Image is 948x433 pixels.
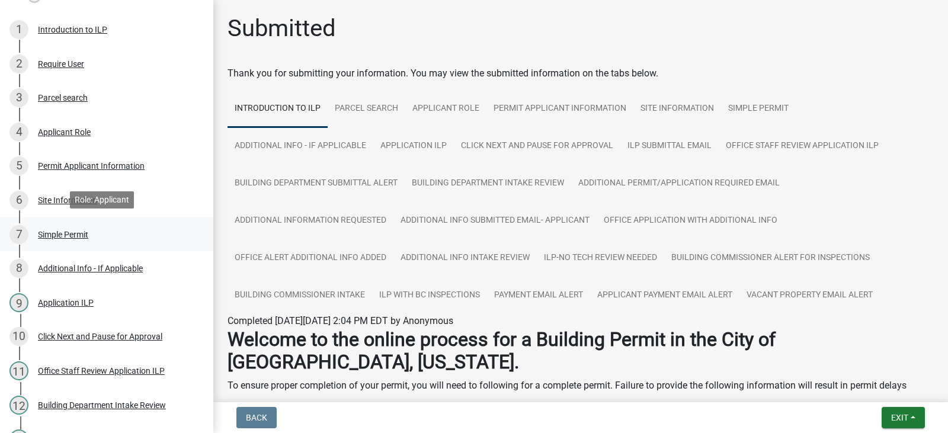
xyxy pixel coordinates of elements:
div: Introduction to ILP [38,25,107,34]
a: Additional Permit/Application Required Email [571,165,787,203]
div: 5 [9,156,28,175]
div: 4 [9,123,28,142]
a: Vacant Property Email Alert [739,277,880,315]
div: Site Information [38,196,97,204]
span: Back [246,413,267,422]
a: Applicant Role [405,90,486,128]
div: Applicant Role [38,128,91,136]
a: ILP Submittal Email [620,127,719,165]
a: Additional info Intake Review [393,239,537,277]
div: Office Staff Review Application ILP [38,367,165,375]
a: Additional Info Submitted Email- Applicant [393,202,597,240]
h1: Submitted [228,14,336,43]
div: Permit Applicant Information [38,162,145,170]
a: Applicant Payment email alert [590,277,739,315]
a: Office Alert Additional info added [228,239,393,277]
div: 10 [9,327,28,346]
a: ILP with BC Inspections [372,277,487,315]
div: 12 [9,396,28,415]
div: 9 [9,293,28,312]
button: Exit [882,407,925,428]
a: Parcel search [328,90,405,128]
div: Parcel search [38,94,88,102]
a: Office Staff Review Application ILP [719,127,886,165]
a: Payment email alert [487,277,590,315]
div: Additional Info - If Applicable [38,264,143,272]
a: Permit Applicant Information [486,90,633,128]
strong: Welcome to the online process for a Building Permit in the City of [GEOGRAPHIC_DATA], [US_STATE]. [228,328,776,373]
a: ILP-No Tech Review needed [537,239,664,277]
a: Building Department Submittal Alert [228,165,405,203]
div: 11 [9,361,28,380]
div: Role: Applicant [70,191,134,209]
div: 3 [9,88,28,107]
a: Additional Information requested [228,202,393,240]
div: Require User [38,60,84,68]
div: Simple Permit [38,230,88,239]
div: Thank you for submitting your information. You may view the submitted information on the tabs below. [228,66,934,81]
button: Back [236,407,277,428]
a: Building Commissioner intake [228,277,372,315]
p: To ensure proper completion of your permit, you will need to following for a complete permit. Fai... [228,379,934,393]
a: Additional Info - If Applicable [228,127,373,165]
div: Building Department Intake Review [38,401,166,409]
div: 2 [9,54,28,73]
div: 8 [9,259,28,278]
a: Click Next and Pause for Approval [454,127,620,165]
a: Site Information [633,90,721,128]
div: 6 [9,191,28,210]
div: 1 [9,20,28,39]
div: Click Next and Pause for Approval [38,332,162,341]
a: Office Application with Additional Info [597,202,784,240]
div: Application ILP [38,299,94,307]
div: 7 [9,225,28,244]
span: Exit [891,413,908,422]
a: Introduction to ILP [228,90,328,128]
a: Building Department Intake Review [405,165,571,203]
a: Simple Permit [721,90,796,128]
a: Building Commissioner Alert for inspections [664,239,877,277]
a: Application ILP [373,127,454,165]
span: Completed [DATE][DATE] 2:04 PM EDT by Anonymous [228,315,453,326]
